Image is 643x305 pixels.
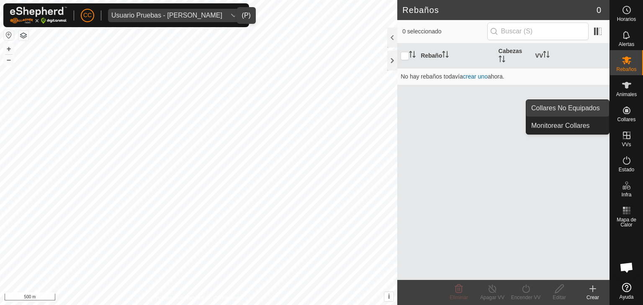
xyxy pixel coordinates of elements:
button: – [4,55,14,65]
span: Horarios [617,17,636,22]
span: Monitorear Collares [531,121,590,131]
span: Usuario Pruebas - Gregorio Alarcia [108,9,226,22]
a: Collares No Equipados [526,100,609,117]
a: Contáctenos [214,294,242,302]
td: No hay rebaños todavía ahora. [397,68,610,85]
span: Alertas [619,42,634,47]
input: Buscar (S) [487,23,589,40]
span: Collares [617,117,635,122]
div: dropdown trigger [226,9,242,22]
span: Collares No Equipados [531,103,600,113]
span: Mapa de Calor [612,217,641,227]
a: Ayuda [610,280,643,303]
div: Usuario Pruebas - [PERSON_NAME] [111,12,222,19]
button: Restablecer Mapa [4,30,14,40]
span: VVs [622,142,631,147]
span: Rebaños [616,67,636,72]
span: Infra [621,192,631,197]
span: 0 [597,4,601,16]
span: Ayuda [620,295,634,300]
span: Estado [619,167,634,172]
a: Monitorear Collares [526,117,609,134]
p-sorticon: Activar para ordenar [409,52,416,59]
a: Política de Privacidad [155,294,203,302]
h2: Rebaños [402,5,597,15]
span: Eliminar [450,295,468,300]
span: Animales [616,92,637,97]
span: CC [83,11,92,20]
div: Encender VV [509,294,543,301]
span: i [388,293,390,300]
button: + [4,44,14,54]
th: VV [532,43,610,69]
p-sorticon: Activar para ordenar [499,57,505,64]
div: Apagar VV [476,294,509,301]
span: 0 seleccionado [402,27,487,36]
img: Logo Gallagher [10,7,67,24]
a: crear uno [463,73,488,80]
p-sorticon: Activar para ordenar [543,52,550,59]
th: Cabezas [495,43,532,69]
th: Rebaño [417,43,495,69]
p-sorticon: Activar para ordenar [442,52,449,59]
div: Chat abierto [614,255,639,280]
button: i [384,292,394,301]
button: Capas del Mapa [18,30,28,41]
div: Crear [576,294,610,301]
div: Editar [543,294,576,301]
